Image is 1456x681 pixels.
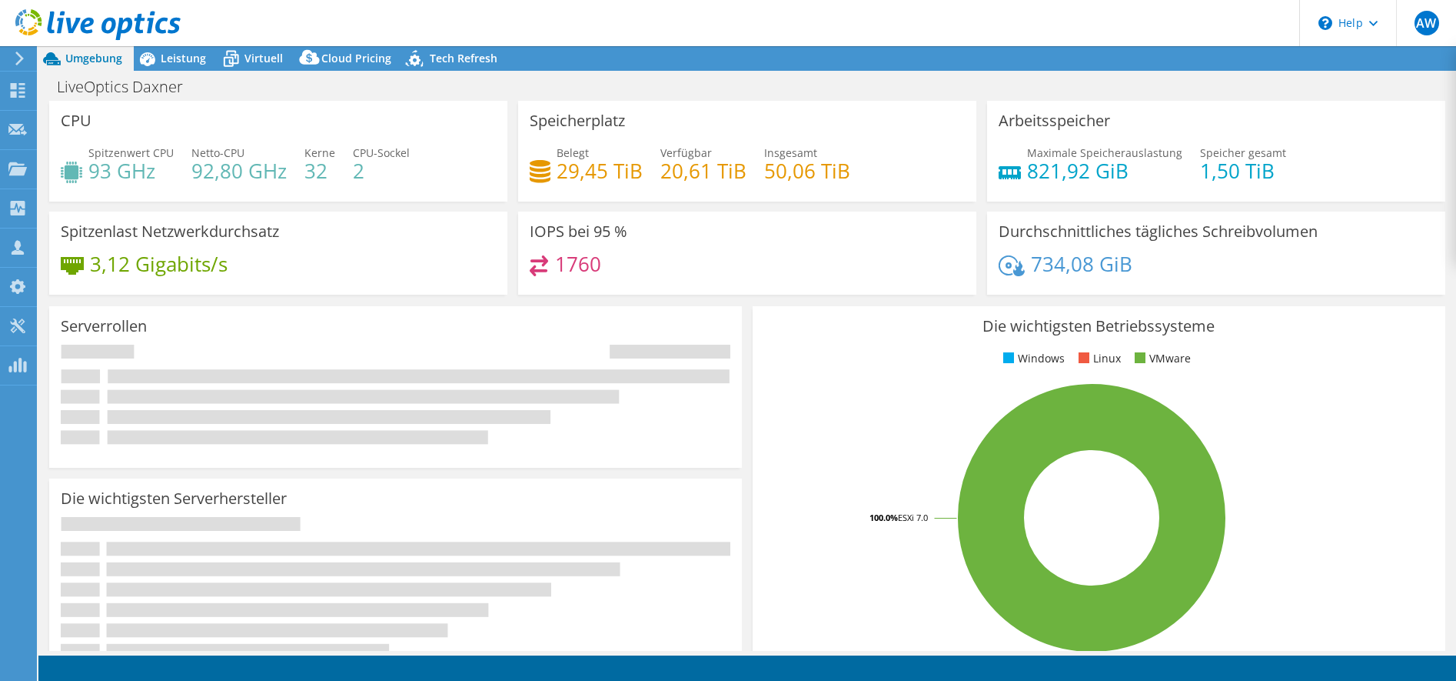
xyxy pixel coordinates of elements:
[764,145,817,160] span: Insgesamt
[555,255,601,272] h4: 1760
[1027,145,1182,160] span: Maximale Speicherauslastung
[530,112,625,129] h3: Speicherplatz
[898,512,928,523] tspan: ESXi 7.0
[321,51,391,65] span: Cloud Pricing
[999,112,1110,129] h3: Arbeitsspeicher
[353,162,410,179] h4: 2
[660,162,746,179] h4: 20,61 TiB
[1414,11,1439,35] span: AW
[999,223,1318,240] h3: Durchschnittliches tägliches Schreibvolumen
[764,318,1434,335] h3: Die wichtigsten Betriebssysteme
[191,162,287,179] h4: 92,80 GHz
[1131,350,1191,367] li: VMware
[1200,162,1286,179] h4: 1,50 TiB
[1075,350,1121,367] li: Linux
[61,318,147,335] h3: Serverrollen
[999,350,1065,367] li: Windows
[304,145,335,160] span: Kerne
[530,223,627,240] h3: IOPS bei 95 %
[50,78,207,95] h1: LiveOptics Daxner
[430,51,497,65] span: Tech Refresh
[90,255,228,272] h4: 3,12 Gigabits/s
[304,162,335,179] h4: 32
[764,162,850,179] h4: 50,06 TiB
[88,162,174,179] h4: 93 GHz
[61,223,279,240] h3: Spitzenlast Netzwerkdurchsatz
[191,145,244,160] span: Netto-CPU
[557,162,643,179] h4: 29,45 TiB
[1318,16,1332,30] svg: \n
[557,145,589,160] span: Belegt
[1027,162,1182,179] h4: 821,92 GiB
[660,145,712,160] span: Verfügbar
[61,490,287,507] h3: Die wichtigsten Serverhersteller
[61,112,91,129] h3: CPU
[65,51,122,65] span: Umgebung
[1031,255,1132,272] h4: 734,08 GiB
[869,512,898,523] tspan: 100.0%
[161,51,206,65] span: Leistung
[353,145,410,160] span: CPU-Sockel
[88,145,174,160] span: Spitzenwert CPU
[1200,145,1286,160] span: Speicher gesamt
[244,51,283,65] span: Virtuell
